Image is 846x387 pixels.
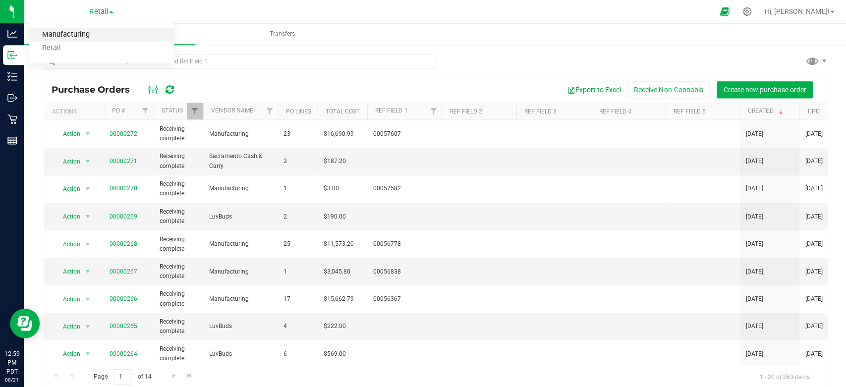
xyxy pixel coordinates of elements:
span: Action [54,154,81,168]
span: LuvBuds [209,211,271,221]
span: Purchase Orders [52,84,139,95]
span: $11,573.20 [323,238,353,248]
span: 00056367 [372,293,435,303]
span: 00057582 [372,183,435,193]
span: [DATE] [803,129,821,138]
span: 1 [283,183,311,193]
span: 00056778 [372,238,435,248]
a: Ref Field 2 [449,108,481,115]
span: Action [54,181,81,195]
span: select [81,181,94,195]
span: 00056838 [372,266,435,276]
span: Transfers [255,30,307,38]
a: Ref Field 3 [523,108,555,115]
a: 00000272 [110,130,137,137]
a: PO # [112,107,124,114]
inline-svg: Retail [7,114,17,124]
a: 00000271 [110,157,137,164]
a: Filter [424,103,441,119]
p: 08/21 [4,375,19,383]
span: [DATE] [803,266,821,276]
span: [DATE] [803,156,821,166]
span: $190.00 [323,211,345,221]
span: [DATE] [803,211,821,221]
span: Receiving complete [159,343,197,362]
a: 00000267 [110,267,137,274]
a: Updated [805,108,832,115]
input: Search Purchase Order ID, Vendor Name and Ref Field 1 [44,54,435,69]
a: Status [161,107,182,114]
span: 4 [283,321,311,330]
span: [DATE] [744,266,761,276]
span: LuvBuds [209,321,271,330]
a: Transfers [196,24,367,45]
span: [DATE] [803,183,821,193]
span: Receiving complete [159,316,197,335]
a: Vendor Name [211,107,252,114]
span: $15,662.79 [323,293,353,303]
span: select [81,346,94,360]
iframe: Resource center [10,308,40,337]
a: Filter [186,103,203,119]
span: $222.00 [323,321,345,330]
span: 17 [283,293,311,303]
span: Receiving complete [159,206,197,225]
span: [DATE] [744,183,761,193]
span: select [81,264,94,277]
a: 00000270 [110,184,137,191]
span: 6 [283,348,311,358]
span: $569.00 [323,348,345,358]
span: 1 [283,266,311,276]
span: Hi, [PERSON_NAME]! [763,7,827,15]
span: select [81,209,94,222]
button: Receive Non-Cannabis [626,81,708,98]
inline-svg: Inventory [7,71,17,81]
a: Filter [137,103,153,119]
span: Receiving complete [159,261,197,280]
span: [DATE] [744,293,761,303]
a: Manufacturing [29,28,173,42]
span: [DATE] [803,238,821,248]
span: Action [54,236,81,250]
a: Ref Field 4 [597,108,629,115]
span: 2 [283,211,311,221]
span: Manufacturing [209,183,271,193]
span: Receiving complete [159,179,197,198]
button: Export to Excel [560,81,626,98]
span: [DATE] [744,348,761,358]
span: Action [54,209,81,222]
span: Action [54,291,81,305]
a: Filter [261,103,277,119]
span: 00057607 [372,129,435,138]
span: [DATE] [744,129,761,138]
inline-svg: Inbound [7,50,17,60]
span: select [81,319,94,332]
span: Receiving complete [159,288,197,307]
inline-svg: Reports [7,135,17,145]
span: LuvBuds [209,348,271,358]
a: Total Cost [325,108,359,115]
span: Action [54,319,81,332]
a: Purchase Orders [24,24,195,45]
button: Create new purchase order [715,81,811,98]
span: select [81,291,94,305]
span: [DATE] [803,321,821,330]
span: Sacramento Cash & Carry [209,151,271,170]
span: Receiving complete [159,151,197,170]
span: Receiving complete [159,124,197,143]
a: Go to the next page [166,368,180,382]
div: Manage settings [739,7,751,16]
div: Actions [52,108,100,115]
a: 00000264 [110,349,137,356]
span: Create new purchase order [722,86,804,94]
span: select [81,126,94,140]
a: Ref Field 1 [374,107,406,114]
a: Retail [29,42,173,55]
span: Open Ecommerce Menu [712,2,734,21]
a: Ref Field 5 [672,108,704,115]
span: Page of 14 [85,368,160,384]
span: [DATE] [744,321,761,330]
span: Manufacturing [209,129,271,138]
a: 00000265 [110,322,137,329]
inline-svg: Outbound [7,93,17,103]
